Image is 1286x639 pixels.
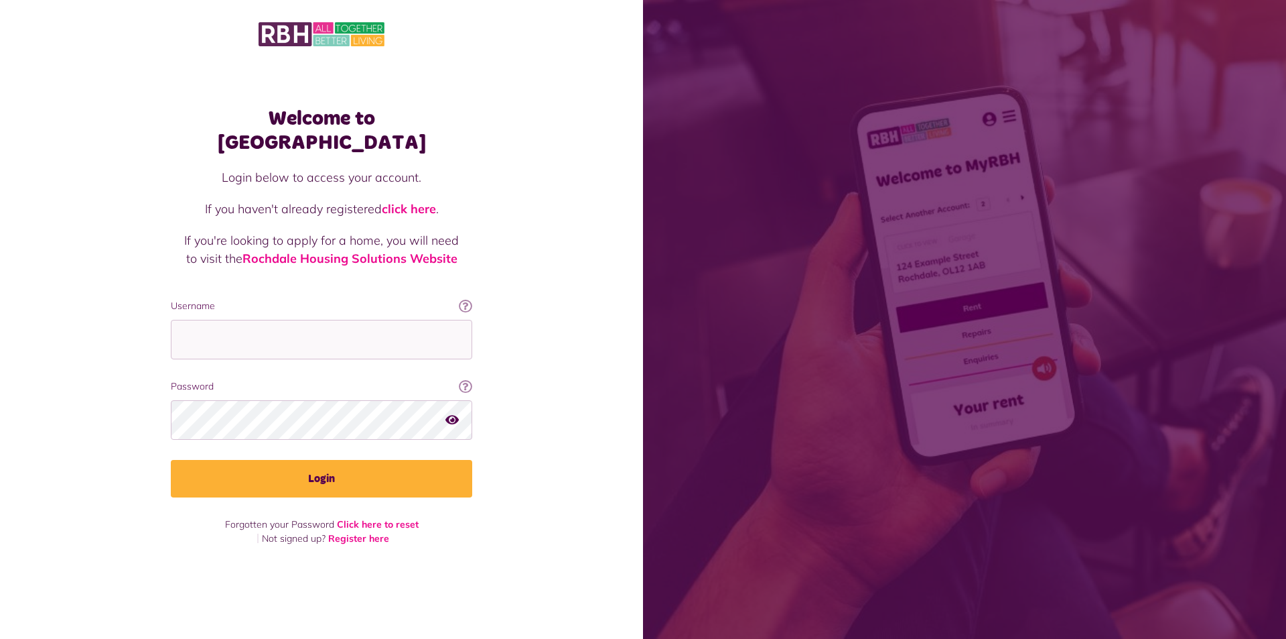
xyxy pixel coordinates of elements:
[184,168,459,186] p: Login below to access your account.
[184,231,459,268] p: If you're looking to apply for a home, you will need to visit the
[328,532,389,544] a: Register here
[171,299,472,313] label: Username
[259,20,384,48] img: MyRBH
[171,460,472,498] button: Login
[184,200,459,218] p: If you haven't already registered .
[225,518,334,530] span: Forgotten your Password
[171,107,472,155] h1: Welcome to [GEOGRAPHIC_DATA]
[262,532,326,544] span: Not signed up?
[242,251,457,266] a: Rochdale Housing Solutions Website
[337,518,419,530] a: Click here to reset
[382,201,436,217] a: click here
[171,380,472,394] label: Password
